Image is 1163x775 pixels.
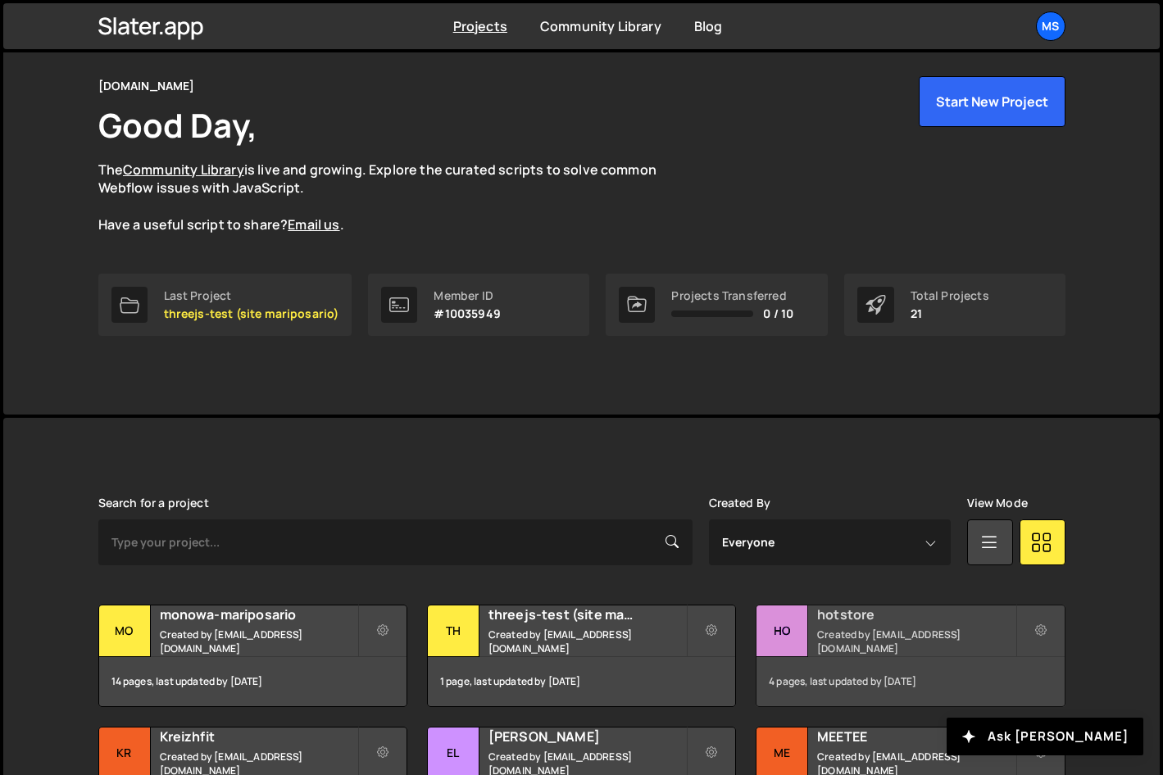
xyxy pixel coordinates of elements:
[99,657,407,706] div: 14 pages, last updated by [DATE]
[947,718,1143,755] button: Ask [PERSON_NAME]
[123,161,244,179] a: Community Library
[919,76,1065,127] button: Start New Project
[1036,11,1065,41] a: ms
[967,496,1028,510] label: View Mode
[160,727,357,746] h2: Kreizhfit
[488,727,686,746] h2: [PERSON_NAME]
[428,605,479,657] div: th
[164,289,339,302] div: Last Project
[160,628,357,655] small: Created by [EMAIL_ADDRESS][DOMAIN_NAME]
[817,727,1015,746] h2: MEETEE
[911,307,989,320] p: 21
[434,307,500,320] p: #10035949
[453,17,507,35] a: Projects
[756,657,1064,706] div: 4 pages, last updated by [DATE]
[98,496,209,510] label: Search for a project
[98,102,257,147] h1: Good Day,
[817,605,1015,623] h2: hotstore
[164,307,339,320] p: threejs-test (site mariposario)
[756,605,808,657] div: ho
[763,307,793,320] span: 0 / 10
[98,519,693,565] input: Type your project...
[99,605,151,657] div: mo
[98,274,352,336] a: Last Project threejs-test (site mariposario)
[756,605,1065,707] a: ho hotstore Created by [EMAIL_ADDRESS][DOMAIN_NAME] 4 pages, last updated by [DATE]
[160,605,357,623] h2: monowa-mariposario
[911,289,989,302] div: Total Projects
[540,17,661,35] a: Community Library
[427,605,736,707] a: th threejs-test (site mariposario) Created by [EMAIL_ADDRESS][DOMAIN_NAME] 1 page, last updated b...
[428,657,735,706] div: 1 page, last updated by [DATE]
[288,215,339,233] a: Email us
[709,496,771,510] label: Created By
[98,161,688,234] p: The is live and growing. Explore the curated scripts to solve common Webflow issues with JavaScri...
[817,628,1015,655] small: Created by [EMAIL_ADDRESS][DOMAIN_NAME]
[98,76,195,96] div: [DOMAIN_NAME]
[488,605,686,623] h2: threejs-test (site mariposario)
[694,17,723,35] a: Blog
[671,289,793,302] div: Projects Transferred
[434,289,500,302] div: Member ID
[98,605,407,707] a: mo monowa-mariposario Created by [EMAIL_ADDRESS][DOMAIN_NAME] 14 pages, last updated by [DATE]
[488,628,686,655] small: Created by [EMAIL_ADDRESS][DOMAIN_NAME]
